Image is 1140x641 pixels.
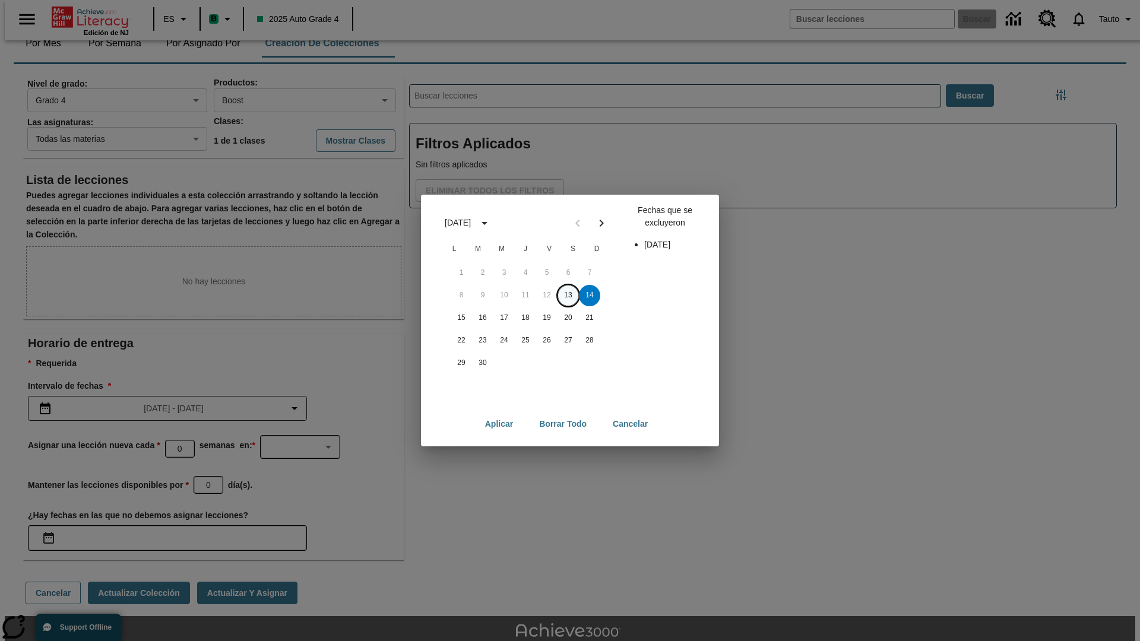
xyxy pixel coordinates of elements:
button: Aplicar [476,413,522,435]
button: 15 [451,307,472,329]
button: Next month [590,211,613,235]
button: 19 [536,307,558,329]
button: 23 [472,330,493,351]
span: sábado [562,237,584,261]
button: 14 [579,285,600,306]
button: 26 [536,330,558,351]
span: viernes [539,237,560,261]
button: 20 [558,307,579,329]
button: 16 [472,307,493,329]
button: 28 [579,330,600,351]
button: 22 [451,330,472,351]
button: 17 [493,307,515,329]
button: calendar view is open, switch to year view [474,213,495,233]
button: 18 [515,307,536,329]
button: 25 [515,330,536,351]
button: Cancelar [603,413,657,435]
span: martes [467,237,489,261]
button: Borrar todo [530,413,596,435]
span: [DATE] [644,240,670,249]
button: 24 [493,330,515,351]
span: lunes [444,237,465,261]
button: 21 [579,307,600,329]
button: 30 [472,353,493,374]
button: 27 [558,330,579,351]
div: [DATE] [445,217,471,229]
span: domingo [586,237,607,261]
span: jueves [515,237,536,261]
button: 29 [451,353,472,374]
button: 13 [558,285,579,306]
p: Fechas que se excluyeron [620,204,710,229]
span: miércoles [491,237,512,261]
